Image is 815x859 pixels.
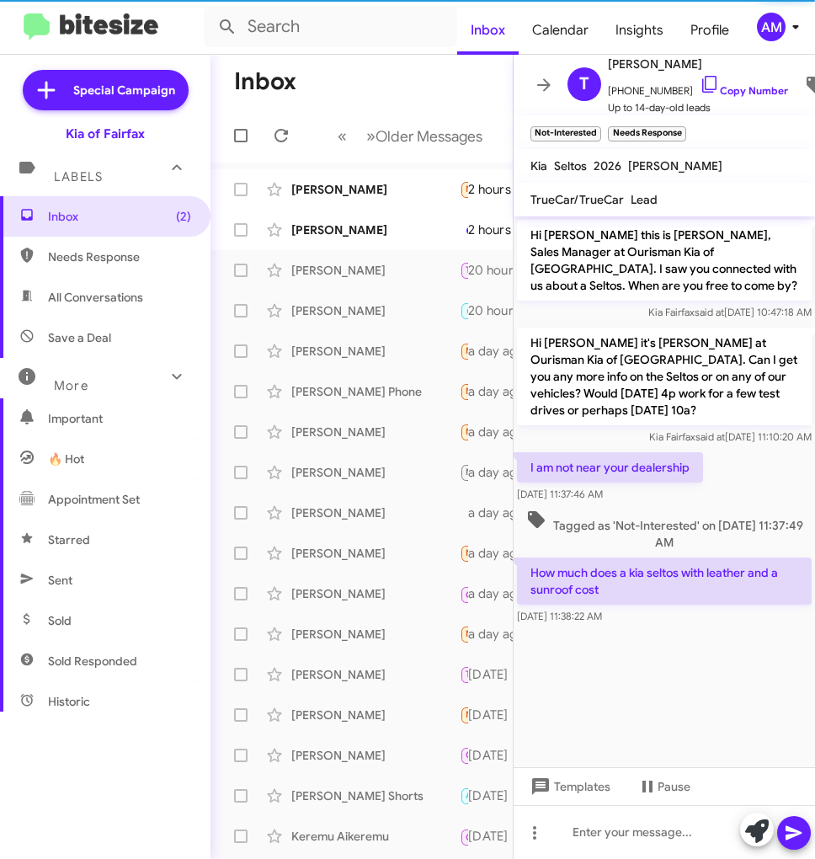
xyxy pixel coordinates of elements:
span: All Conversations [48,289,143,306]
span: Up to 14-day-old leads [608,99,788,116]
span: 🔥 Hot [48,451,84,467]
span: [PERSON_NAME] [628,158,722,173]
div: 2 hours ago [468,221,550,238]
span: Needs Response [466,386,537,397]
span: More [54,378,88,393]
div: I was looking for the GT with the relaxation package, but the payments is way too high for my liking [460,624,468,643]
p: I am not near your dealership [517,452,703,483]
span: Tagged as 'Not-Interested' on [DATE] 11:37:49 AM [517,510,812,551]
p: How much does a kia seltos with leather and a sunroof cost [517,558,812,605]
span: TrueCar/TrueCar [530,192,624,207]
span: Special Campaign [73,82,175,99]
div: [DATE] [468,707,522,723]
div: [PERSON_NAME] [291,504,460,521]
small: Not-Interested [530,126,601,141]
div: a day ago [468,545,539,562]
div: Can you beat $50K OTD on a 2025 SX X-Line? Let me know asap. Thx [460,341,468,360]
div: I have a missed call from this number [460,745,468,765]
div: [DATE] [468,666,522,683]
div: [PERSON_NAME] [291,666,460,683]
span: [DATE] 11:38:22 AM [517,610,602,622]
div: a day ago [468,585,539,602]
div: Hi [PERSON_NAME], I was there actually [DATE] looked at the car like the car or concerned about t... [460,543,468,563]
div: [PERSON_NAME] [291,424,460,440]
span: Kia Fairfax [DATE] 11:10:20 AM [649,430,812,443]
span: Lead [631,192,658,207]
div: [PERSON_NAME] [291,747,460,764]
div: [PERSON_NAME] [291,302,460,319]
button: Next [356,119,493,153]
div: [DATE] [468,747,522,764]
div: a day ago [468,424,539,440]
div: a day ago [468,626,539,643]
div: [PERSON_NAME] [291,545,460,562]
span: « [338,125,347,147]
span: Try Pausing [466,669,514,680]
div: hello [PERSON_NAME] I am back from my trip. thank you for your patience I am interested in the [P... [460,664,468,684]
span: Insights [602,6,677,55]
span: Call Them [466,832,509,843]
span: Needs Response [466,709,537,720]
button: Previous [328,119,357,153]
span: Starred [48,531,90,548]
span: Kia [530,158,547,173]
span: Important [48,410,191,427]
a: Calendar [519,6,602,55]
span: Labels [54,169,103,184]
span: Seltos [554,158,587,173]
span: 2026 [594,158,621,173]
button: Pause [624,771,704,802]
small: Needs Response [608,126,685,141]
div: a day ago [468,504,539,521]
span: Sold [48,612,72,629]
span: Save a Deal [48,329,111,346]
div: 2 hours ago [468,181,550,198]
span: Inbox [48,208,191,225]
p: Hi [PERSON_NAME] it's [PERSON_NAME] at Ourisman Kia of [GEOGRAPHIC_DATA]. Can I get you any more ... [517,328,812,425]
div: How much does a kia seltos with leather and a sunroof cost [460,462,468,482]
span: [DATE] 11:37:46 AM [517,488,603,500]
div: [PERSON_NAME] [291,707,460,723]
div: No problem! If you have any questions or need assistance, feel free to reach out. Let me know whe... [460,260,468,280]
div: Inbound Call [460,825,468,846]
span: Call Them [466,750,509,760]
span: Needs Response [48,248,191,265]
div: Hey [PERSON_NAME]! I can stop by in a few minutes, after my meeting. [460,786,468,805]
a: Profile [677,6,743,55]
span: Pause [658,771,690,802]
span: Appointment Set [466,790,540,801]
div: Im ok thanks [460,221,468,238]
span: [PERSON_NAME] [608,54,788,74]
span: Appointment Set [48,491,140,508]
div: I'm in [GEOGRAPHIC_DATA] so would appreciate virtual. [460,422,468,441]
nav: Page navigation example [328,119,493,153]
span: Needs Response [466,547,537,558]
span: Kia Fairfax [DATE] 10:47:18 AM [648,306,812,318]
span: » [366,125,376,147]
span: Sold Responded [48,653,137,670]
span: Templates [527,771,610,802]
div: [PERSON_NAME] [291,585,460,602]
div: a day ago [468,343,539,360]
a: Special Campaign [23,70,189,110]
div: Hi [PERSON_NAME], We came in [DATE] and met with [PERSON_NAME]. He showed us a green Niro SX Tour... [460,381,468,401]
button: AM [743,13,796,41]
input: Search [204,7,457,47]
div: That sounds great! What time [DATE] afternoon works best for you? We look forward to seeing you! [460,301,468,320]
div: 20 hours ago [468,302,559,319]
span: 🔥 Hot [466,305,494,316]
button: Templates [514,771,624,802]
div: [PERSON_NAME] [291,464,460,481]
a: Inbox [457,6,519,55]
span: Call Them [466,590,509,600]
div: [PERSON_NAME] [291,626,460,643]
div: That's great to hear! If you have any questions or want to discuss your vehicle further, feel fre... [460,504,468,521]
span: Needs Response [466,184,537,195]
div: Just check what color u have [460,705,468,724]
div: [PERSON_NAME] Phone [291,383,460,400]
span: Sent [48,572,72,589]
a: Copy Number [700,84,788,97]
